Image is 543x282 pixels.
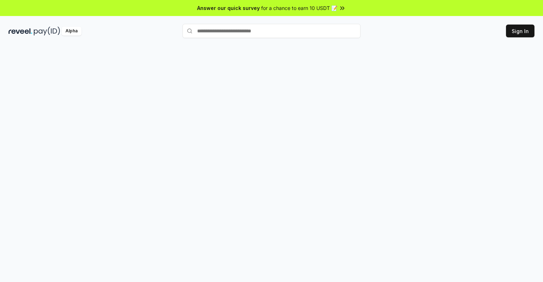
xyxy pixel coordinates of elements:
[9,27,32,36] img: reveel_dark
[506,25,534,37] button: Sign In
[197,4,260,12] span: Answer our quick survey
[34,27,60,36] img: pay_id
[261,4,337,12] span: for a chance to earn 10 USDT 📝
[62,27,81,36] div: Alpha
